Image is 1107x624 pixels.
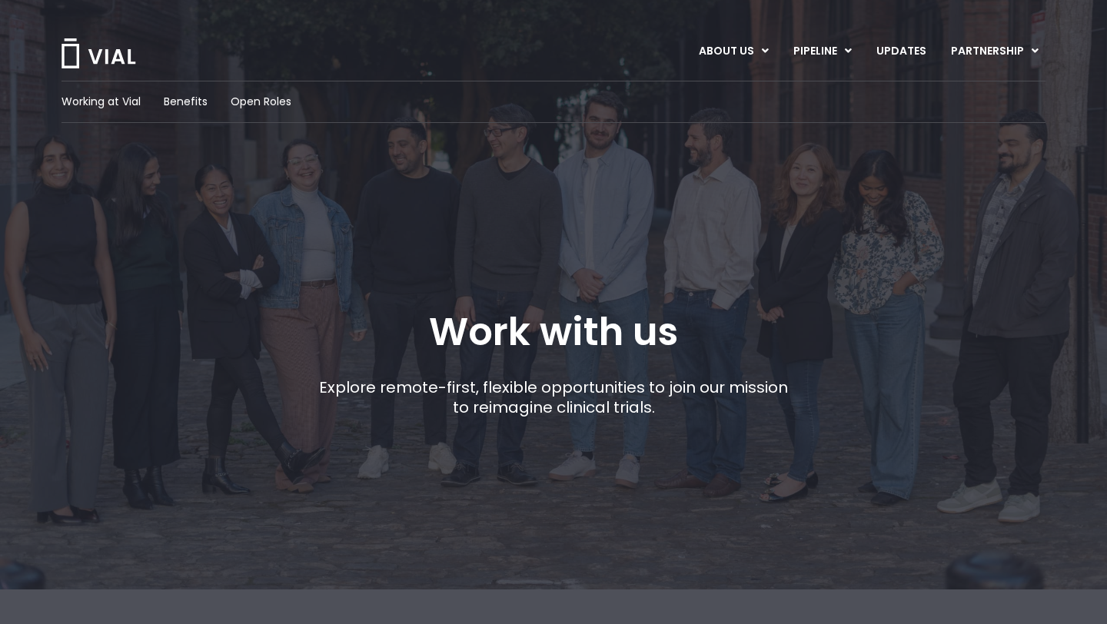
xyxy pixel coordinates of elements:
[939,38,1051,65] a: PARTNERSHIPMenu Toggle
[60,38,137,68] img: Vial Logo
[164,94,208,110] a: Benefits
[61,94,141,110] a: Working at Vial
[231,94,291,110] a: Open Roles
[314,377,794,417] p: Explore remote-first, flexible opportunities to join our mission to reimagine clinical trials.
[686,38,780,65] a: ABOUT USMenu Toggle
[429,310,678,354] h1: Work with us
[781,38,863,65] a: PIPELINEMenu Toggle
[864,38,938,65] a: UPDATES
